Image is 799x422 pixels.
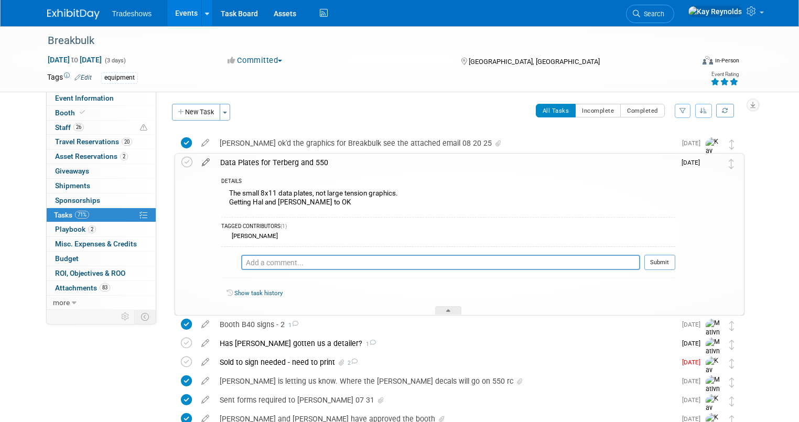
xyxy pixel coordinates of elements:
[644,255,675,270] button: Submit
[682,139,706,147] span: [DATE]
[682,396,706,404] span: [DATE]
[54,211,89,219] span: Tasks
[729,396,735,406] i: Move task
[55,225,96,233] span: Playbook
[47,121,156,135] a: Staff26
[214,353,676,371] div: Sold to sign needed - need to print
[575,104,621,117] button: Incomplete
[47,281,156,295] a: Attachments83
[682,359,706,366] span: [DATE]
[729,359,735,369] i: Move task
[221,255,236,270] img: Kay Reynolds
[112,9,152,18] span: Tradeshows
[224,55,286,66] button: Committed
[47,208,156,222] a: Tasks71%
[47,296,156,310] a: more
[214,134,676,152] div: [PERSON_NAME] ok'd the graphics for Breakbulk see the attached email 08 20 25
[53,298,70,307] span: more
[75,211,89,219] span: 71%
[47,55,102,64] span: [DATE] [DATE]
[285,322,298,329] span: 1
[47,252,156,266] a: Budget
[640,10,664,18] span: Search
[234,289,283,297] a: Show task history
[55,109,87,117] span: Booth
[55,181,90,190] span: Shipments
[196,376,214,386] a: edit
[55,137,132,146] span: Travel Reservations
[73,123,84,131] span: 26
[280,223,287,229] span: (1)
[706,375,721,413] img: Matlyn Lowrey
[55,240,137,248] span: Misc. Expenses & Credits
[705,157,719,170] img: Matlyn Lowrey
[688,6,742,17] img: Kay Reynolds
[197,158,215,167] a: edit
[55,123,84,132] span: Staff
[134,310,156,323] td: Toggle Event Tabs
[626,5,674,23] a: Search
[47,164,156,178] a: Giveaways
[620,104,665,117] button: Completed
[729,159,734,169] i: Move task
[104,57,126,64] span: (3 days)
[221,178,675,187] div: DETAILS
[47,222,156,236] a: Playbook2
[47,72,92,84] td: Tags
[214,391,676,409] div: Sent forms required to [PERSON_NAME] 07 31
[729,321,735,331] i: Move task
[47,135,156,149] a: Travel Reservations20
[55,284,110,292] span: Attachments
[196,339,214,348] a: edit
[215,154,675,171] div: Data Plates for Terberg and 550
[682,377,706,385] span: [DATE]
[116,310,135,323] td: Personalize Event Tab Strip
[47,193,156,208] a: Sponsorships
[706,319,721,356] img: Matlyn Lowrey
[70,56,80,64] span: to
[682,321,706,328] span: [DATE]
[715,57,739,64] div: In-Person
[47,149,156,164] a: Asset Reservations2
[47,266,156,280] a: ROI, Objectives & ROO
[346,360,358,366] span: 2
[706,338,721,375] img: Matlyn Lowrey
[196,320,214,329] a: edit
[47,237,156,251] a: Misc. Expenses & Credits
[729,139,735,149] i: Move task
[101,72,138,83] div: equipment
[469,58,600,66] span: [GEOGRAPHIC_DATA], [GEOGRAPHIC_DATA]
[214,334,676,352] div: Has [PERSON_NAME] gotten us a detailer?
[47,9,100,19] img: ExhibitDay
[100,284,110,291] span: 83
[214,372,676,390] div: [PERSON_NAME] is letting us know. Where the [PERSON_NAME] decals will go on 550 rc
[729,340,735,350] i: Move task
[706,137,721,175] img: Kay Reynolds
[706,356,721,394] img: Kay Reynolds
[74,74,92,81] a: Edit
[47,91,156,105] a: Event Information
[80,110,85,115] i: Booth reservation complete
[196,138,214,148] a: edit
[229,232,278,240] div: [PERSON_NAME]
[716,104,734,117] a: Refresh
[55,269,125,277] span: ROI, Objectives & ROO
[55,167,89,175] span: Giveaways
[47,106,156,120] a: Booth
[172,104,220,121] button: New Task
[55,94,114,102] span: Event Information
[729,377,735,387] i: Move task
[44,31,681,50] div: Breakbulk
[140,123,147,133] span: Potential Scheduling Conflict -- at least one attendee is tagged in another overlapping event.
[214,316,676,333] div: Booth B40 signs - 2
[710,72,739,77] div: Event Rating
[221,223,675,232] div: TAGGED CONTRIBUTORS
[362,341,376,348] span: 1
[88,225,96,233] span: 2
[47,179,156,193] a: Shipments
[703,56,713,64] img: Format-Inperson.png
[682,159,705,166] span: [DATE]
[196,395,214,405] a: edit
[55,196,100,204] span: Sponsorships
[682,340,706,347] span: [DATE]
